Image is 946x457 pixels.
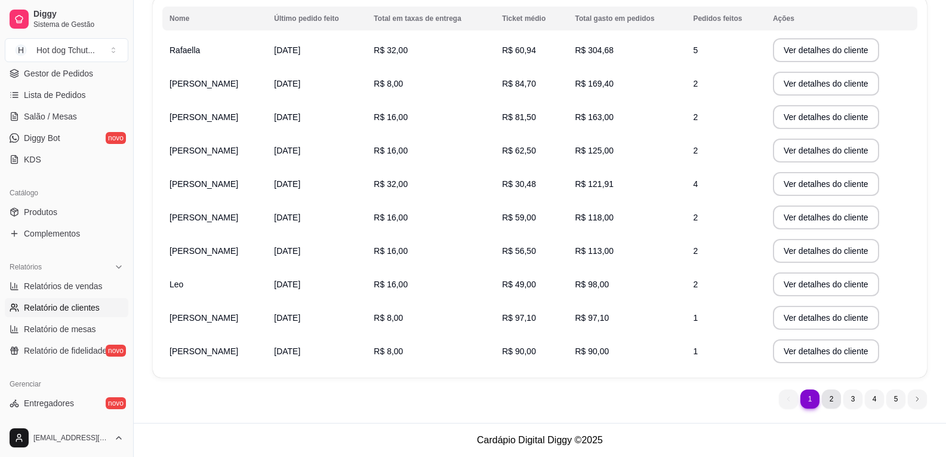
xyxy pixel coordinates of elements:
[170,45,200,55] span: Rafaella
[274,346,300,356] span: [DATE]
[575,346,609,356] span: R$ 90,00
[33,20,124,29] span: Sistema de Gestão
[5,85,128,105] a: Lista de Pedidos
[10,262,42,272] span: Relatórios
[5,394,128,413] a: Entregadoresnovo
[502,346,536,356] span: R$ 90,00
[843,389,862,409] li: pagination item 3
[773,72,879,96] button: Ver detalhes do cliente
[24,111,77,122] span: Salão / Mesas
[693,280,698,289] span: 2
[274,313,300,323] span: [DATE]
[5,298,128,317] a: Relatório de clientes
[374,112,408,122] span: R$ 16,00
[5,38,128,62] button: Select a team
[773,38,879,62] button: Ver detalhes do cliente
[274,179,300,189] span: [DATE]
[693,45,698,55] span: 5
[865,389,884,409] li: pagination item 4
[274,246,300,256] span: [DATE]
[24,206,57,218] span: Produtos
[773,105,879,129] button: Ver detalhes do cliente
[502,112,536,122] span: R$ 81,50
[502,246,536,256] span: R$ 56,50
[374,246,408,256] span: R$ 16,00
[170,213,238,222] span: [PERSON_NAME]
[274,280,300,289] span: [DATE]
[693,346,698,356] span: 1
[773,239,879,263] button: Ver detalhes do cliente
[773,206,879,229] button: Ver detalhes do cliente
[374,45,408,55] span: R$ 32,00
[686,7,766,30] th: Pedidos feitos
[24,397,74,409] span: Entregadores
[5,5,128,33] a: DiggySistema de Gestão
[693,213,698,222] span: 2
[15,44,27,56] span: H
[170,146,238,155] span: [PERSON_NAME]
[822,389,841,409] li: pagination item 2
[5,375,128,394] div: Gerenciar
[5,320,128,339] a: Relatório de mesas
[374,280,408,289] span: R$ 16,00
[24,302,100,314] span: Relatório de clientes
[274,146,300,155] span: [DATE]
[5,64,128,83] a: Gestor de Pedidos
[773,339,879,363] button: Ver detalhes do cliente
[5,224,128,243] a: Complementos
[575,179,614,189] span: R$ 121,91
[170,112,238,122] span: [PERSON_NAME]
[366,7,495,30] th: Total em taxas de entrega
[502,45,536,55] span: R$ 60,94
[693,179,698,189] span: 4
[267,7,366,30] th: Último pedido feito
[274,213,300,222] span: [DATE]
[575,45,614,55] span: R$ 304,68
[5,415,128,434] a: Nota Fiscal (NFC-e)
[693,146,698,155] span: 2
[5,341,128,360] a: Relatório de fidelidadenovo
[374,346,403,356] span: R$ 8,00
[33,9,124,20] span: Diggy
[170,179,238,189] span: [PERSON_NAME]
[502,146,536,155] span: R$ 62,50
[274,45,300,55] span: [DATE]
[5,183,128,203] div: Catálogo
[170,346,238,356] span: [PERSON_NAME]
[5,424,128,452] button: [EMAIL_ADDRESS][DOMAIN_NAME]
[274,112,300,122] span: [DATE]
[502,280,536,289] span: R$ 49,00
[24,345,107,357] span: Relatório de fidelidade
[908,389,927,409] li: next page button
[773,306,879,330] button: Ver detalhes do cliente
[24,323,96,335] span: Relatório de mesas
[693,79,698,88] span: 2
[33,433,109,443] span: [EMAIL_ADDRESS][DOMAIN_NAME]
[886,389,905,409] li: pagination item 5
[5,277,128,296] a: Relatórios de vendas
[170,313,238,323] span: [PERSON_NAME]
[274,79,300,88] span: [DATE]
[773,384,933,415] nav: pagination navigation
[24,132,60,144] span: Diggy Bot
[495,7,568,30] th: Ticket médio
[773,272,879,296] button: Ver detalhes do cliente
[24,68,93,79] span: Gestor de Pedidos
[766,7,917,30] th: Ações
[575,112,614,122] span: R$ 163,00
[800,389,819,409] li: pagination item 1 active
[502,313,536,323] span: R$ 97,10
[170,280,183,289] span: Leo
[502,213,536,222] span: R$ 59,00
[5,128,128,148] a: Diggy Botnovo
[575,79,614,88] span: R$ 169,40
[568,7,686,30] th: Total gasto em pedidos
[24,154,41,165] span: KDS
[5,150,128,169] a: KDS
[5,107,128,126] a: Salão / Mesas
[374,313,403,323] span: R$ 8,00
[575,246,614,256] span: R$ 113,00
[502,179,536,189] span: R$ 30,48
[575,313,609,323] span: R$ 97,10
[162,7,267,30] th: Nome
